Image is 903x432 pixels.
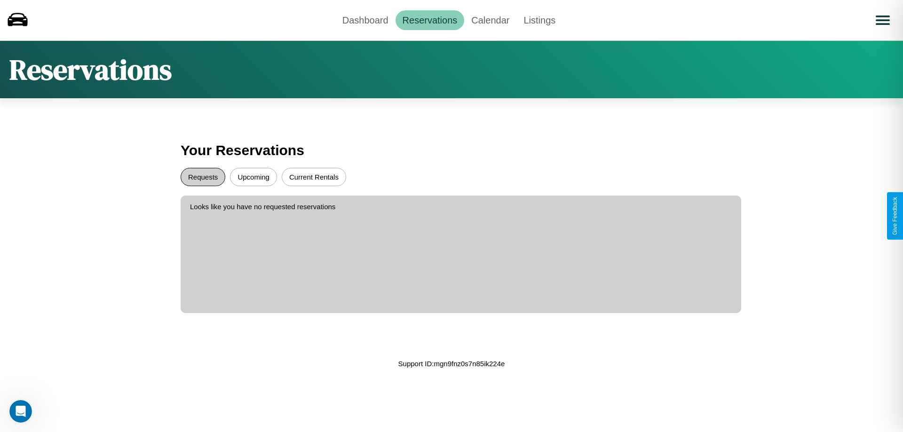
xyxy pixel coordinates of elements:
[892,197,898,235] div: Give Feedback
[335,10,396,30] a: Dashboard
[9,50,172,89] h1: Reservations
[516,10,562,30] a: Listings
[181,138,722,163] h3: Your Reservations
[282,168,346,186] button: Current Rentals
[398,357,505,370] p: Support ID: mgn9fnz0s7n85ik224e
[190,200,732,213] p: Looks like you have no requested reservations
[9,400,32,423] iframe: Intercom live chat
[464,10,516,30] a: Calendar
[230,168,277,186] button: Upcoming
[396,10,465,30] a: Reservations
[181,168,225,186] button: Requests
[870,7,896,33] button: Open menu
